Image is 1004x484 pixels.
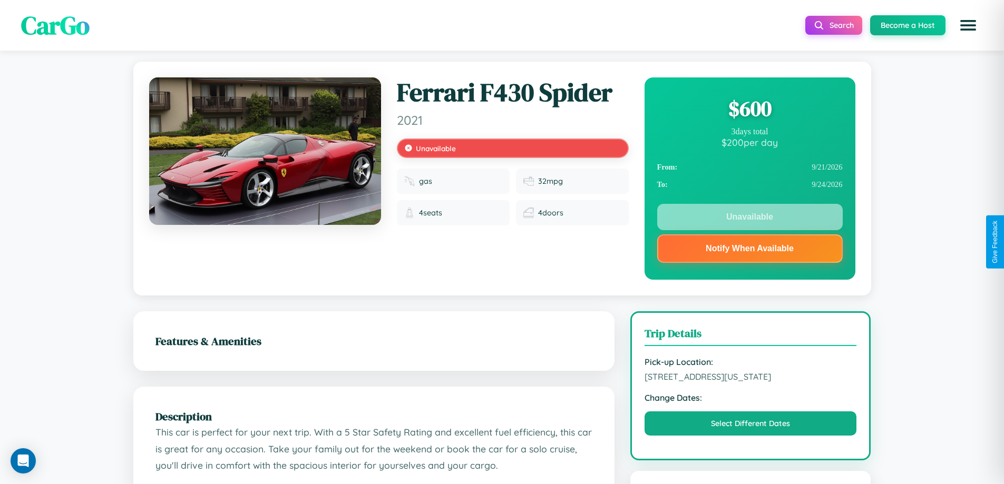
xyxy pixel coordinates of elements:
[870,15,945,35] button: Become a Host
[419,208,442,218] span: 4 seats
[991,221,999,263] div: Give Feedback
[416,144,456,153] span: Unavailable
[645,357,857,367] strong: Pick-up Location:
[155,424,592,474] p: This car is perfect for your next trip. With a 5 Star Safety Rating and excellent fuel efficiency...
[538,176,563,186] span: 32 mpg
[538,208,563,218] span: 4 doors
[149,77,381,225] img: Ferrari F430 Spider 2021
[21,8,90,43] span: CarGo
[645,325,857,346] h3: Trip Details
[404,208,415,218] img: Seats
[805,16,862,35] button: Search
[657,136,843,148] div: $ 200 per day
[657,180,668,189] strong: To:
[155,409,592,424] h2: Description
[657,127,843,136] div: 3 days total
[657,159,843,176] div: 9 / 21 / 2026
[645,411,857,436] button: Select Different Dates
[645,392,857,403] strong: Change Dates:
[953,11,983,40] button: Open menu
[155,333,592,349] h2: Features & Amenities
[657,234,843,263] button: Notify When Available
[404,176,415,186] img: Fuel type
[523,208,534,218] img: Doors
[645,371,857,382] span: [STREET_ADDRESS][US_STATE]
[657,176,843,193] div: 9 / 24 / 2026
[11,448,36,473] div: Open Intercom Messenger
[657,94,843,123] div: $ 600
[523,176,534,186] img: Fuel efficiency
[397,77,629,108] h1: Ferrari F430 Spider
[657,204,843,230] button: Unavailable
[419,176,432,186] span: gas
[657,163,678,172] strong: From:
[830,21,854,30] span: Search
[397,112,629,128] span: 2021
